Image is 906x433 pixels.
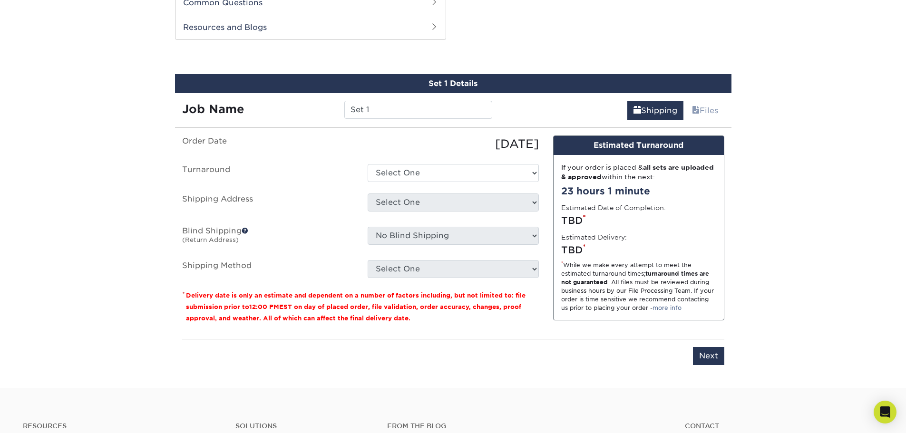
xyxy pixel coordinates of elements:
[561,270,709,286] strong: turnaround times are not guaranteed
[186,292,526,322] small: Delivery date is only an estimate and dependent on a number of factors including, but not limited...
[360,135,546,153] div: [DATE]
[249,303,279,310] span: 12:00 PM
[685,422,883,430] a: Contact
[182,236,239,243] small: (Return Address)
[2,404,81,430] iframe: Google Customer Reviews
[561,203,666,212] label: Estimated Date of Completion:
[175,193,360,215] label: Shipping Address
[344,101,492,119] input: Enter a job name
[182,102,244,116] strong: Job Name
[561,261,716,312] div: While we make every attempt to meet the estimated turnaround times; . All files must be reviewed ...
[387,422,659,430] h4: From the Blog
[175,15,446,39] h2: Resources and Blogs
[692,106,700,115] span: files
[633,106,641,115] span: shipping
[561,184,716,198] div: 23 hours 1 minute
[175,135,360,153] label: Order Date
[561,163,716,182] div: If your order is placed & within the next:
[175,260,360,278] label: Shipping Method
[175,227,360,249] label: Blind Shipping
[554,136,724,155] div: Estimated Turnaround
[653,304,682,311] a: more info
[627,101,683,120] a: Shipping
[561,213,716,228] div: TBD
[175,74,731,93] div: Set 1 Details
[561,243,716,257] div: TBD
[693,347,724,365] input: Next
[561,232,627,242] label: Estimated Delivery:
[175,164,360,182] label: Turnaround
[874,401,896,423] div: Open Intercom Messenger
[23,422,221,430] h4: Resources
[235,422,373,430] h4: Solutions
[686,101,724,120] a: Files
